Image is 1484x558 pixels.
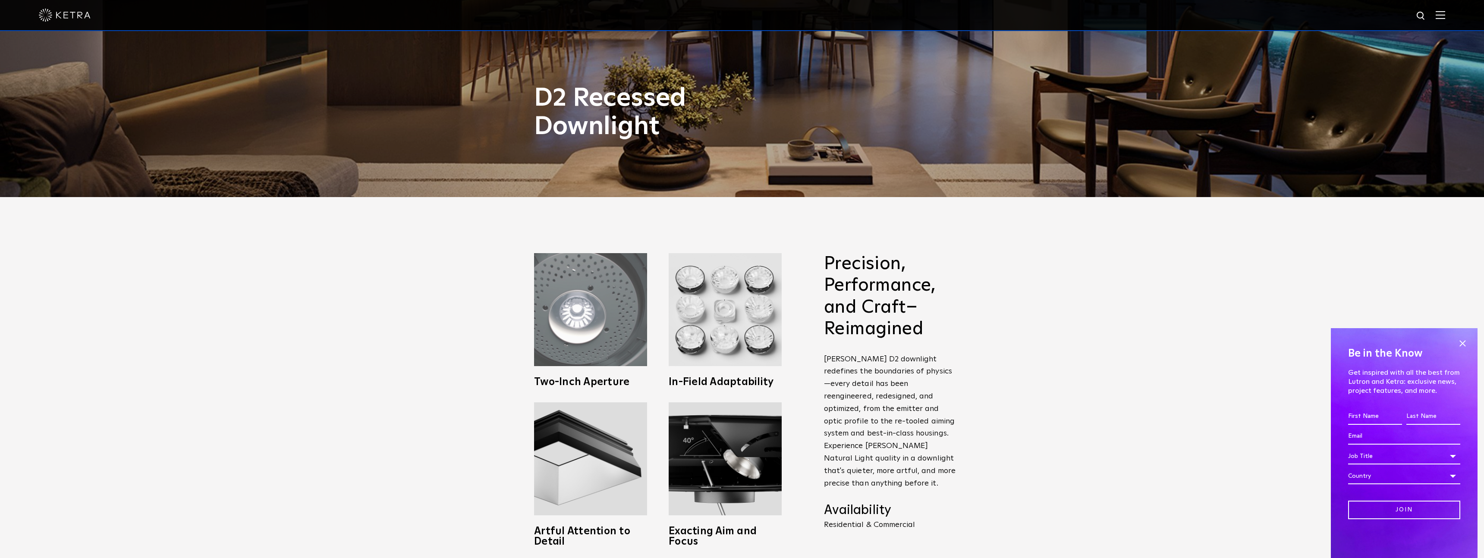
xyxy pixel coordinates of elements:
p: [PERSON_NAME] D2 downlight redefines the boundaries of physics—every detail has been reengineered... [824,353,958,490]
input: Last Name [1406,408,1460,425]
img: Ketra 2 [534,253,647,366]
img: Ketra D2 LED Downlight fixtures with Wireless Control [669,253,782,366]
img: search icon [1416,11,1427,22]
img: Adjustable downlighting with 40 degree tilt [669,402,782,515]
h3: Artful Attention to Detail [534,526,647,547]
img: Hamburger%20Nav.svg [1436,11,1445,19]
img: Ketra full spectrum lighting fixtures [534,402,647,515]
h4: Availability [824,502,958,519]
h1: D2 Recessed Downlight [534,84,778,141]
h2: Precision, Performance, and Craft–Reimagined [824,253,958,340]
h3: Exacting Aim and Focus [669,526,782,547]
div: Job Title [1348,448,1460,464]
div: Country [1348,468,1460,484]
p: Get inspired with all the best from Lutron and Ketra: exclusive news, project features, and more. [1348,368,1460,395]
h4: Be in the Know [1348,345,1460,362]
h3: Two-Inch Aperture [534,377,647,387]
h3: In-Field Adaptability [669,377,782,387]
input: First Name [1348,408,1402,425]
img: ketra-logo-2019-white [39,9,91,22]
p: Residential & Commercial [824,521,958,529]
input: Email [1348,428,1460,445]
input: Join [1348,501,1460,519]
